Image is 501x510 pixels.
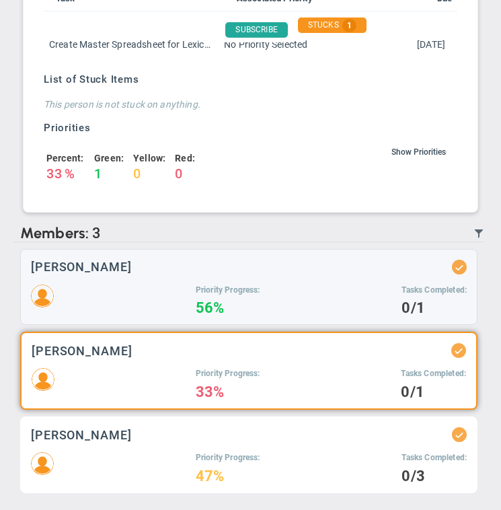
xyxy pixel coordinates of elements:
[46,152,85,164] h4: Percent:
[225,22,287,38] span: SUBSCRIBE
[133,152,165,164] h4: Yellow:
[455,262,464,272] div: Updated Status
[196,285,260,296] h5: Priority Progress:
[92,227,101,240] span: 3
[44,121,451,135] h3: Priorities
[401,386,466,398] h4: 0/1
[473,228,484,239] span: Filter Updated Members
[20,227,89,240] span: Members:
[417,39,445,50] span: Fri Jul 11 2025 00:00:00 GMT+0100 (British Summer Time)
[342,19,356,32] span: 1
[46,166,63,182] h3: 33
[94,166,102,182] h3: 1
[196,368,260,379] h5: Priority Progress:
[31,260,132,273] h3: [PERSON_NAME]
[224,39,307,50] span: No Priority Selected
[65,166,75,182] h3: %
[401,285,467,296] h5: Tasks Completed:
[32,344,132,357] h3: [PERSON_NAME]
[133,166,141,182] h3: 0
[401,302,467,314] h4: 0/1
[32,368,54,391] img: 204747.Person.photo
[454,346,463,355] div: Updated Status
[31,452,54,475] img: 206891.Person.photo
[401,452,467,464] h5: Tasks Completed:
[391,147,446,157] span: Show Priorities
[31,429,132,441] h3: [PERSON_NAME]
[455,430,464,439] div: Updated Status
[196,386,260,398] h4: 33%
[196,302,260,314] h4: 56%
[401,368,466,379] h5: Tasks Completed:
[94,152,124,164] h4: Green:
[175,152,195,164] h4: Red:
[389,145,448,160] button: Show Priorities
[44,98,451,110] h4: This person is not stuck on anything.
[175,166,183,182] h3: 0
[196,452,260,464] h5: Priority Progress:
[49,39,278,50] span: Create Master Spreadsheet for Lexicon of OceanSight
[196,470,260,482] h4: 47%
[31,285,54,307] img: 204746.Person.photo
[401,470,467,482] h4: 0/3
[44,73,451,87] h3: List of Stuck Items
[298,17,367,33] div: STUCKS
